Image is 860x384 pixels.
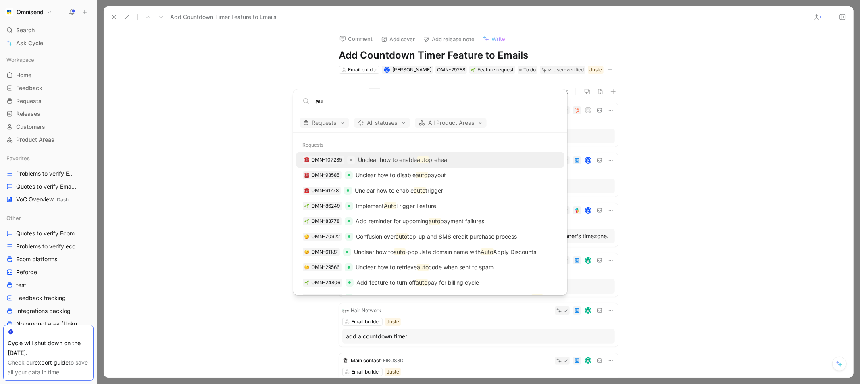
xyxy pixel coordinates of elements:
a: ☎️OMN-98585Unclear how to disableautopayout [296,168,564,183]
a: 🤔OMN-61187Unclear how toauto-populate domain name withAutoApply Discounts [296,244,564,260]
span: Requests [303,118,346,128]
a: 🌱OMN-86249ImplementAutoTrigger Feature [296,198,564,214]
button: All Product Areas [415,118,487,128]
p: Confusion over top-up and SMS credit purchase process [356,232,517,241]
img: 🤔 [304,234,309,239]
a: 🤔OMN-29566Unclear how to retrieveautocode when sent to spam [296,260,564,275]
mark: auto [531,294,543,301]
p: Add reminder for upcoming payment failures [356,216,485,226]
a: 🤔OMN-70922Confusion overautotop-up and SMS credit purchase process [296,229,564,244]
div: OMN-24806 [312,279,341,287]
img: ☎️ [304,173,309,178]
div: OMN-70922 [312,233,340,241]
a: 🌱OMN-24806Add feature to turn offautopay for billing cycle [296,275,564,290]
p: Unclear how to retrieve code when sent to spam [356,262,494,272]
mark: auto [417,264,429,271]
p: Unclear how to enable trigger [355,186,444,195]
mark: auto [394,248,406,255]
p: Unclear how to activate "Powerful Contact Form Builder" trigger in flow [356,293,554,303]
div: OMN-61187 [312,248,338,256]
mark: auto [416,279,428,286]
img: 🤔 [304,265,309,270]
a: 🌱OMN-83778Add reminder for upcomingautopayment failures [296,214,564,229]
img: 🌱 [304,219,309,224]
a: 🤔OMN-22709Unclear how to activate "Powerful Contact Form Builder" trigger inautoflow [296,290,564,306]
button: All statuses [354,118,410,128]
div: OMN-86249 [312,202,340,210]
input: Type a command or search anything [316,96,558,106]
img: 🤔 [304,250,309,254]
div: OMN-22709 [312,294,340,302]
p: Add feature to turn off pay for billing cycle [357,278,479,287]
mark: auto [416,172,428,178]
mark: Auto [384,202,396,209]
mark: auto [417,156,429,163]
div: OMN-98585 [312,171,340,179]
img: 🌱 [304,204,309,208]
div: OMN-83778 [312,217,340,225]
mark: auto [414,187,426,194]
div: OMN-107235 [312,156,342,164]
a: ☎️OMN-107235Unclear how to enableautopreheat [296,152,564,168]
a: ☎️OMN-91778Unclear how to enableautotrigger [296,183,564,198]
div: Requests [293,138,567,152]
div: OMN-91778 [312,187,339,195]
span: All Product Areas [419,118,483,128]
p: Unclear how to disable payout [356,170,446,180]
img: ☎️ [304,157,309,162]
mark: Auto [481,248,494,255]
img: 🌱 [304,280,309,285]
mark: auto [429,218,441,225]
mark: auto [396,233,408,240]
img: ☎️ [304,188,309,193]
button: Requests [300,118,349,128]
p: Implement Trigger Feature [356,201,437,211]
p: Unclear how to enable preheat [358,155,450,165]
span: All statuses [358,118,406,128]
p: Unclear how to -populate domain name with Apply Discounts [354,247,537,257]
div: OMN-29566 [312,263,340,271]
